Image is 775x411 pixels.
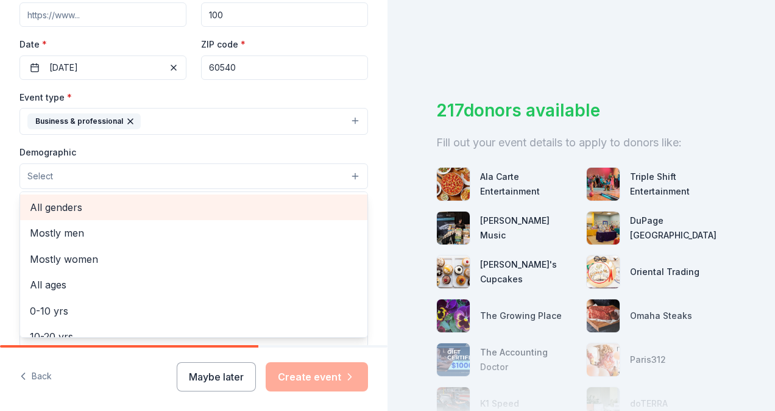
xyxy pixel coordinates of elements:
[30,251,358,267] span: Mostly women
[30,329,358,345] span: 10-20 yrs
[30,225,358,241] span: Mostly men
[27,169,53,184] span: Select
[19,163,368,189] button: Select
[30,277,358,293] span: All ages
[30,303,358,319] span: 0-10 yrs
[30,199,358,215] span: All genders
[19,191,368,338] div: Select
